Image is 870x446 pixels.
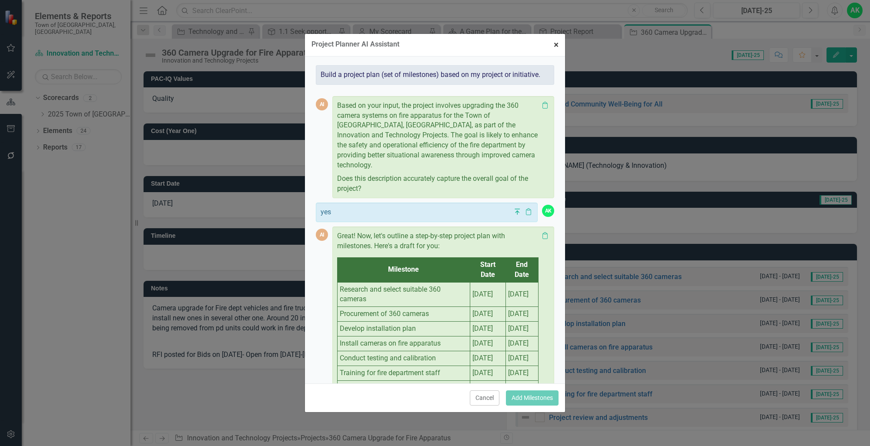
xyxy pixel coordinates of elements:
[506,282,538,307] td: [DATE]
[470,282,505,307] td: [DATE]
[338,282,470,307] td: Research and select suitable 360 cameras
[338,307,470,322] td: Procurement of 360 cameras
[506,322,538,336] td: [DATE]
[316,98,328,110] div: AI
[338,366,470,380] td: Training for fire department staff
[338,322,470,336] td: Develop installation plan
[470,322,505,336] td: [DATE]
[542,205,554,217] div: AK
[316,229,328,241] div: AI
[470,380,505,395] td: [DATE]
[338,380,470,395] td: Project review and adjustments
[506,307,538,322] td: [DATE]
[470,390,499,406] button: Cancel
[470,257,505,282] th: Start Date
[470,351,505,366] td: [DATE]
[506,257,538,282] th: End Date
[506,380,538,395] td: [DATE]
[316,65,554,85] div: Build a project plan (set of milestones) based on my project or initiative.
[337,101,539,172] p: Based on your input, the project involves upgrading the 360 camera systems on fire apparatus for ...
[337,231,539,253] p: Great! Now, let's outline a step-by-step project plan with milestones. Here's a draft for you:
[506,366,538,380] td: [DATE]
[470,366,505,380] td: [DATE]
[321,207,513,217] p: yes
[338,257,470,282] th: Milestone
[338,336,470,351] td: Install cameras on fire apparatus
[554,40,559,50] span: ×
[470,307,505,322] td: [DATE]
[506,390,559,406] button: Add Milestones
[470,336,505,351] td: [DATE]
[506,351,538,366] td: [DATE]
[506,336,538,351] td: [DATE]
[337,172,539,194] p: Does this description accurately capture the overall goal of the project?
[311,40,399,48] div: Project Planner AI Assistant
[338,351,470,366] td: Conduct testing and calibration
